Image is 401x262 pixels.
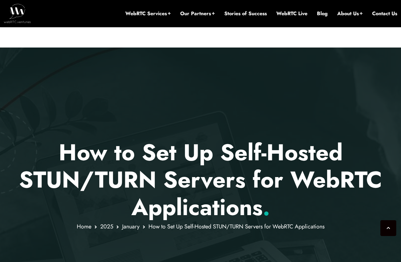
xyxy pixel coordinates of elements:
a: Our Partners [180,10,215,17]
a: Contact Us [372,10,397,17]
a: WebRTC Live [276,10,307,17]
p: How to Set Up Self-Hosted STUN/TURN Servers for WebRTC Applications [15,139,386,221]
a: Stories of Success [224,10,267,17]
span: . [263,191,270,224]
a: About Us [337,10,363,17]
a: Blog [317,10,328,17]
img: WebRTC.ventures [4,4,31,23]
span: How to Set Up Self-Hosted STUN/TURN Servers for WebRTC Applications [148,222,325,231]
a: January [122,222,140,231]
a: WebRTC Services [125,10,171,17]
a: Home [77,222,91,231]
a: 2025 [100,222,113,231]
